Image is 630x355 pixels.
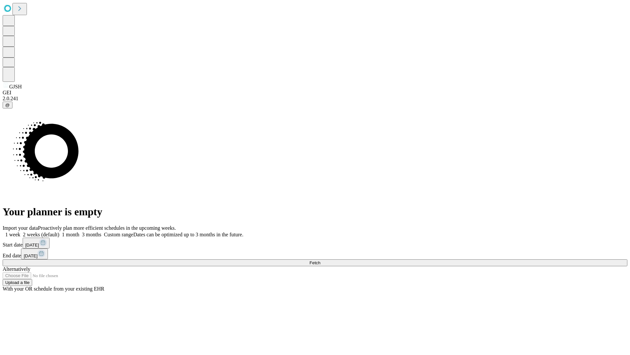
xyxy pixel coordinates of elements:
span: [DATE] [24,253,37,258]
span: [DATE] [25,243,39,248]
div: Start date [3,238,627,248]
span: With your OR schedule from your existing EHR [3,286,104,292]
span: GJSH [9,84,22,89]
div: GEI [3,90,627,96]
button: Fetch [3,259,627,266]
span: Fetch [309,260,320,265]
span: 2 weeks (default) [23,232,59,237]
button: [DATE] [23,238,50,248]
span: Import your data [3,225,38,231]
span: 1 month [62,232,79,237]
div: 2.0.241 [3,96,627,102]
button: Upload a file [3,279,32,286]
span: Custom range [104,232,133,237]
span: @ [5,103,10,107]
span: 3 months [82,232,101,237]
h1: Your planner is empty [3,206,627,218]
button: @ [3,102,12,108]
span: Alternatively [3,266,30,272]
button: [DATE] [21,248,48,259]
span: Proactively plan more efficient schedules in the upcoming weeks. [38,225,176,231]
span: 1 week [5,232,20,237]
span: Dates can be optimized up to 3 months in the future. [133,232,243,237]
div: End date [3,248,627,259]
